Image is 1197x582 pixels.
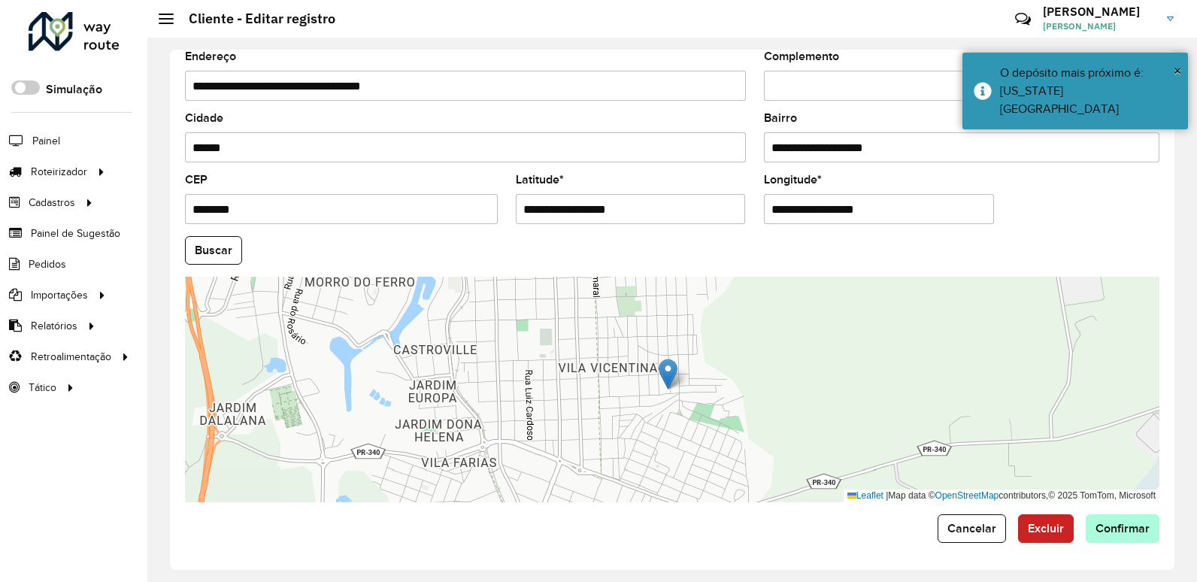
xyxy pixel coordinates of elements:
img: Marker [659,359,677,390]
button: Cancelar [938,514,1006,543]
span: | [886,490,888,501]
label: Bairro [764,109,797,127]
span: Importações [31,287,88,303]
label: Complemento [764,47,839,65]
span: Cadastros [29,195,75,211]
button: Confirmar [1086,514,1159,543]
button: Excluir [1018,514,1074,543]
a: Leaflet [847,490,883,501]
span: Painel [32,133,60,149]
span: Roteirizador [31,164,87,180]
span: Confirmar [1095,522,1150,535]
span: Relatórios [31,318,77,334]
button: Buscar [185,236,242,265]
span: [PERSON_NAME] [1043,20,1156,33]
span: Excluir [1028,522,1064,535]
label: CEP [185,171,208,189]
div: Map data © contributors,© 2025 TomTom, Microsoft [844,490,1159,502]
label: Endereço [185,47,236,65]
h2: Cliente - Editar registro [174,11,335,27]
h3: [PERSON_NAME] [1043,5,1156,19]
label: Cidade [185,109,223,127]
span: Retroalimentação [31,349,111,365]
div: O depósito mais próximo é: [US_STATE] [GEOGRAPHIC_DATA] [1000,64,1177,118]
span: Cancelar [947,522,996,535]
a: OpenStreetMap [935,490,999,501]
button: Close [1174,59,1181,82]
a: Contato Rápido [1007,3,1039,35]
label: Simulação [46,80,102,99]
span: Painel de Sugestão [31,226,120,241]
span: Tático [29,380,56,396]
label: Longitude [764,171,822,189]
span: × [1174,62,1181,79]
label: Latitude [516,171,564,189]
span: Pedidos [29,256,66,272]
